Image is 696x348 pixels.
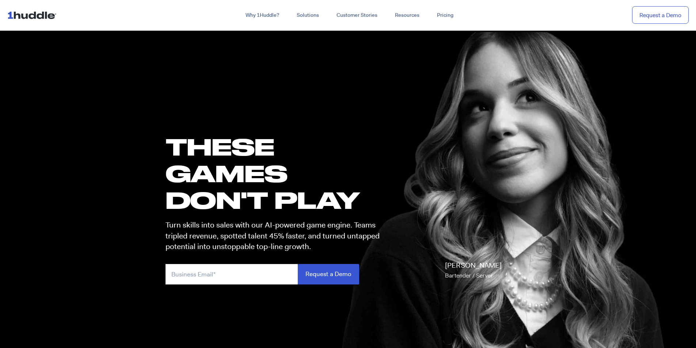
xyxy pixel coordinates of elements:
a: Pricing [428,9,462,22]
a: Customer Stories [328,9,386,22]
h1: these GAMES DON'T PLAY [166,133,386,214]
a: Solutions [288,9,328,22]
a: Why 1Huddle? [237,9,288,22]
a: Request a Demo [632,6,689,24]
p: [PERSON_NAME] [445,260,502,281]
p: Turn skills into sales with our AI-powered game engine. Teams tripled revenue, spotted talent 45%... [166,220,386,252]
input: Business Email* [166,264,298,284]
img: ... [7,8,60,22]
input: Request a Demo [298,264,359,284]
span: Bartender / Server [445,272,493,279]
a: Resources [386,9,428,22]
